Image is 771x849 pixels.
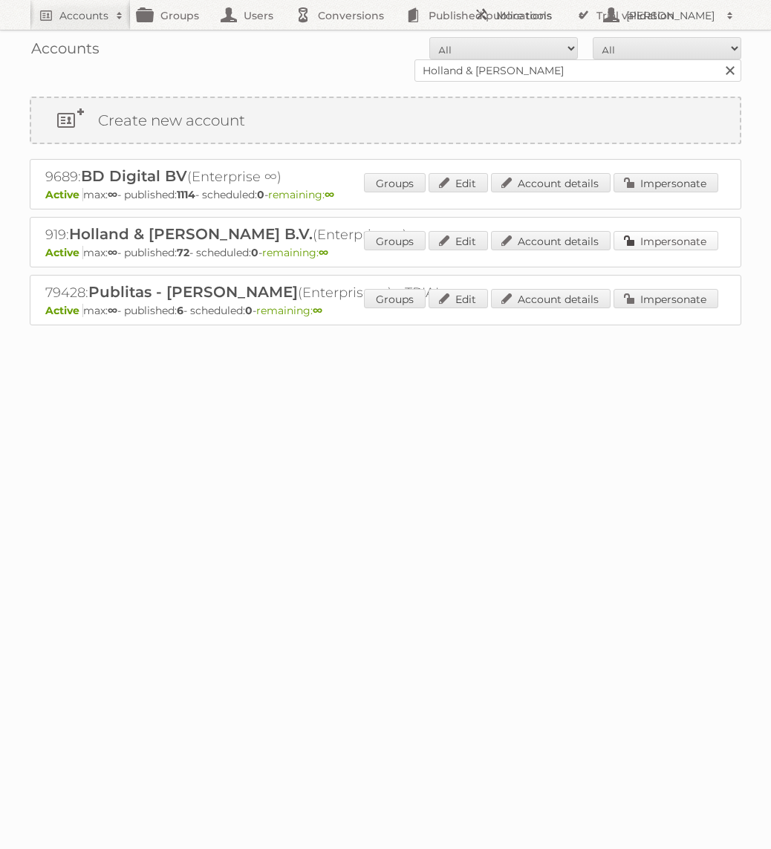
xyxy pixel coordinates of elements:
strong: 0 [257,188,264,201]
h2: [PERSON_NAME] [622,8,719,23]
span: remaining: [256,304,322,317]
a: Impersonate [614,289,718,308]
a: Account details [491,289,611,308]
a: Edit [429,289,488,308]
h2: More tools [496,8,570,23]
strong: ∞ [325,188,334,201]
span: Active [45,304,83,317]
a: Impersonate [614,231,718,250]
a: Groups [364,289,426,308]
strong: ∞ [108,304,117,317]
h2: 79428: (Enterprise ∞) - TRIAL [45,283,565,302]
strong: 1114 [177,188,195,201]
p: max: - published: - scheduled: - [45,188,726,201]
p: max: - published: - scheduled: - [45,304,726,317]
a: Groups [364,173,426,192]
strong: 6 [177,304,183,317]
strong: ∞ [108,246,117,259]
span: remaining: [268,188,334,201]
strong: 0 [245,304,253,317]
span: remaining: [262,246,328,259]
strong: ∞ [319,246,328,259]
span: Active [45,188,83,201]
p: max: - published: - scheduled: - [45,246,726,259]
strong: ∞ [108,188,117,201]
a: Account details [491,231,611,250]
strong: 0 [251,246,258,259]
span: Publitas - [PERSON_NAME] [88,283,298,301]
a: Groups [364,231,426,250]
strong: ∞ [313,304,322,317]
a: Edit [429,173,488,192]
a: Create new account [31,98,740,143]
strong: 72 [177,246,189,259]
h2: Accounts [59,8,108,23]
span: Active [45,246,83,259]
h2: 9689: (Enterprise ∞) [45,167,565,186]
span: Holland & [PERSON_NAME] B.V. [69,225,313,243]
h2: 919: (Enterprise ∞) [45,225,565,244]
a: Impersonate [614,173,718,192]
span: BD Digital BV [81,167,187,185]
a: Edit [429,231,488,250]
a: Account details [491,173,611,192]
